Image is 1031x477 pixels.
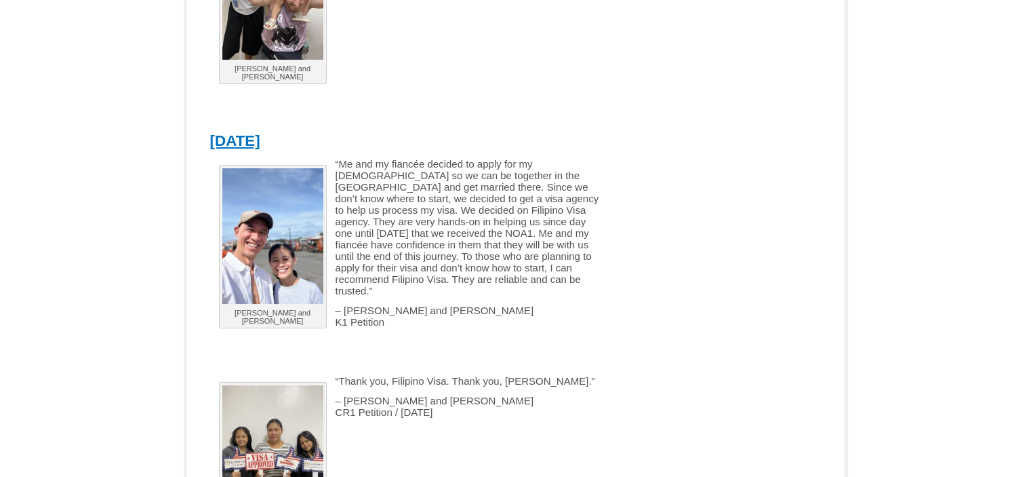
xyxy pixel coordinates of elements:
[210,158,599,297] p: “Me and my fiancée decided to apply for my [DEMOGRAPHIC_DATA] so we can be together in the [GEOGR...
[336,305,534,328] span: – [PERSON_NAME] and [PERSON_NAME] K1 Petition
[210,132,260,149] a: [DATE]
[336,395,534,418] span: – [PERSON_NAME] and [PERSON_NAME] CR1 Petition / [DATE]
[222,64,323,81] p: [PERSON_NAME] and [PERSON_NAME]
[210,375,599,387] p: “Thank you, Filipino Visa. Thank you, [PERSON_NAME].”
[222,168,323,304] img: Stuart and Julie
[222,309,323,325] p: [PERSON_NAME] and [PERSON_NAME]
